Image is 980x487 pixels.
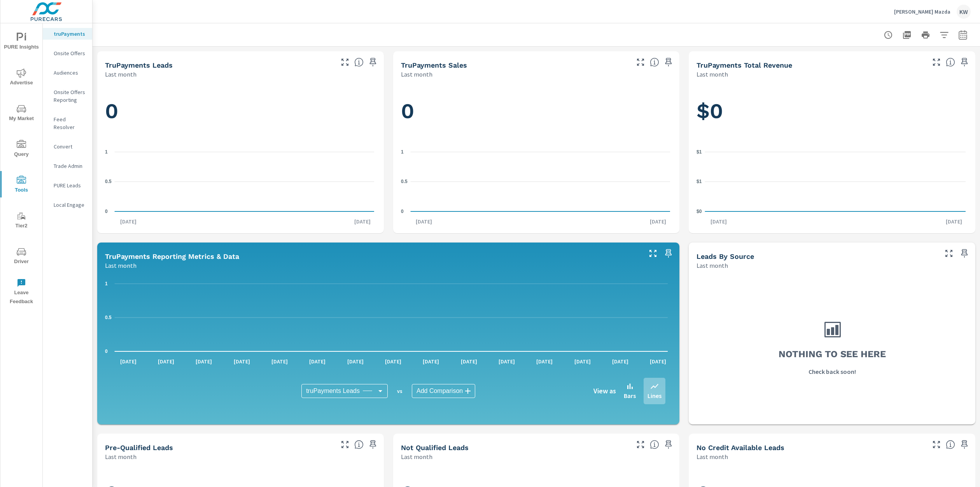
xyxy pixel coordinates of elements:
text: 0.5 [105,315,112,320]
p: Last month [696,70,728,79]
text: $1 [696,179,702,184]
div: Add Comparison [412,384,475,398]
p: Audiences [54,69,86,77]
text: 1 [401,149,404,155]
span: Tools [3,176,40,195]
text: 0 [105,349,108,354]
span: Total revenue from sales matched to a truPayments lead. [Source: This data is sourced from the de... [946,58,955,67]
text: 0 [105,209,108,214]
p: Last month [105,452,136,461]
p: [DATE] [380,358,407,365]
div: Local Engage [43,199,92,211]
p: Bars [624,391,636,400]
h3: Nothing to see here [779,347,886,361]
p: Feed Resolver [54,115,86,131]
div: Trade Admin [43,160,92,172]
p: truPayments [54,30,86,38]
h6: View as [593,387,616,395]
p: [DATE] [644,358,672,365]
button: Make Fullscreen [339,438,351,451]
p: Last month [105,261,136,270]
text: $0 [696,209,702,214]
span: PURE Insights [3,33,40,52]
div: truPayments [43,28,92,40]
text: 0 [401,209,404,214]
h5: truPayments Total Revenue [696,61,792,69]
h1: $0 [696,98,968,124]
span: Advertise [3,68,40,87]
div: Onsite Offers Reporting [43,86,92,106]
p: [DATE] [266,358,293,365]
span: Query [3,140,40,159]
div: nav menu [0,23,42,309]
span: Save this to your personalized report [367,56,379,68]
p: Onsite Offers Reporting [54,88,86,104]
div: Feed Resolver [43,113,92,133]
p: [DATE] [349,218,376,225]
span: Save this to your personalized report [367,438,379,451]
span: The number of truPayments leads. [354,58,364,67]
p: Last month [696,452,728,461]
div: KW [957,5,971,19]
text: 1 [105,149,108,155]
button: "Export Report to PDF" [899,27,915,43]
p: Check back soon! [808,367,856,376]
button: Select Date Range [955,27,971,43]
span: A lead that has been submitted but has not gone through the credit application process. [946,440,955,449]
p: [DATE] [152,358,180,365]
text: $1 [696,149,702,155]
div: PURE Leads [43,180,92,191]
p: [DATE] [940,218,968,225]
span: A basic review has been done and approved the credit worthiness of the lead by the configured cre... [354,440,364,449]
p: Last month [696,261,728,270]
p: [DATE] [531,358,558,365]
p: [DATE] [342,358,369,365]
p: [DATE] [417,358,444,365]
p: Last month [401,452,432,461]
button: Print Report [918,27,933,43]
h5: truPayments Reporting Metrics & Data [105,252,239,260]
button: Make Fullscreen [930,438,943,451]
p: Last month [401,70,432,79]
p: Onsite Offers [54,49,86,57]
div: Onsite Offers [43,47,92,59]
h5: Not Qualified Leads [401,443,469,452]
p: [DATE] [115,218,142,225]
p: [DATE] [190,358,217,365]
span: truPayments Leads [306,387,360,395]
span: A basic review has been done and has not approved the credit worthiness of the lead by the config... [650,440,659,449]
span: Save this to your personalized report [662,438,675,451]
span: Save this to your personalized report [958,438,971,451]
p: Lines [647,391,661,400]
button: Apply Filters [936,27,952,43]
span: Save this to your personalized report [958,247,971,260]
span: Leave Feedback [3,278,40,306]
text: 1 [105,281,108,286]
h5: Pre-Qualified Leads [105,443,173,452]
p: [DATE] [410,218,437,225]
p: Last month [105,70,136,79]
p: [DATE] [607,358,634,365]
button: Make Fullscreen [339,56,351,68]
text: 0.5 [105,179,112,184]
p: [DATE] [115,358,142,365]
p: PURE Leads [54,182,86,189]
p: [DATE] [493,358,520,365]
span: Add Comparison [416,387,463,395]
p: [DATE] [304,358,331,365]
span: Tier2 [3,211,40,230]
div: truPayments Leads [301,384,388,398]
span: Save this to your personalized report [662,247,675,260]
h5: truPayments Sales [401,61,467,69]
h5: truPayments Leads [105,61,173,69]
span: Save this to your personalized report [662,56,675,68]
span: Save this to your personalized report [958,56,971,68]
p: [DATE] [228,358,255,365]
span: Number of sales matched to a truPayments lead. [Source: This data is sourced from the dealer's DM... [650,58,659,67]
h5: No Credit Available Leads [696,443,784,452]
button: Make Fullscreen [943,247,955,260]
p: [PERSON_NAME] Mazda [894,8,950,15]
p: vs [388,388,412,394]
p: Trade Admin [54,162,86,170]
button: Make Fullscreen [647,247,659,260]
